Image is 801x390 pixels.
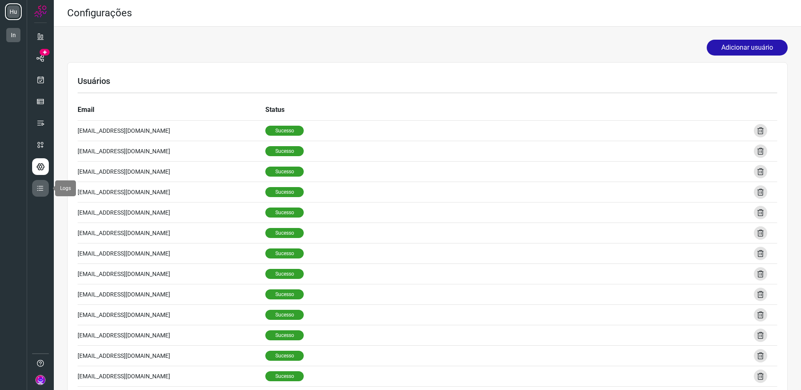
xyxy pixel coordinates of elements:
td: [EMAIL_ADDRESS][DOMAIN_NAME] [78,141,265,161]
td: [EMAIL_ADDRESS][DOMAIN_NAME] [78,284,265,304]
span: Sucesso [265,126,304,136]
img: 2fb61f6b71bb1d003435454fc0c968dc.jpg [35,375,45,385]
th: Email [78,100,265,120]
td: [EMAIL_ADDRESS][DOMAIN_NAME] [78,161,265,182]
span: Sucesso [265,208,304,218]
td: [EMAIL_ADDRESS][DOMAIN_NAME] [78,304,265,325]
h3: Usuários [78,76,777,86]
span: Sucesso [265,310,304,320]
button: Adicionar usuário [707,40,788,56]
span: Sucesso [265,351,304,361]
span: Logs [60,185,71,191]
th: Status [265,100,304,120]
li: Hu [5,3,22,20]
td: [EMAIL_ADDRESS][DOMAIN_NAME] [78,345,265,366]
span: Sucesso [265,228,304,238]
h2: Configurações [67,7,132,19]
span: Sucesso [265,146,304,156]
span: Sucesso [265,167,304,177]
span: Sucesso [265,269,304,279]
td: [EMAIL_ADDRESS][DOMAIN_NAME] [78,366,265,386]
td: [EMAIL_ADDRESS][DOMAIN_NAME] [78,202,265,223]
span: Sucesso [265,371,304,381]
td: [EMAIL_ADDRESS][DOMAIN_NAME] [78,243,265,263]
span: Sucesso [265,187,304,197]
td: [EMAIL_ADDRESS][DOMAIN_NAME] [78,223,265,243]
img: Logo [34,5,47,18]
span: Sucesso [265,330,304,340]
span: Sucesso [265,289,304,299]
td: [EMAIL_ADDRESS][DOMAIN_NAME] [78,120,265,141]
td: [EMAIL_ADDRESS][DOMAIN_NAME] [78,325,265,345]
td: [EMAIL_ADDRESS][DOMAIN_NAME] [78,263,265,284]
td: [EMAIL_ADDRESS][DOMAIN_NAME] [78,182,265,202]
li: In [5,27,22,43]
span: Sucesso [265,248,304,258]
